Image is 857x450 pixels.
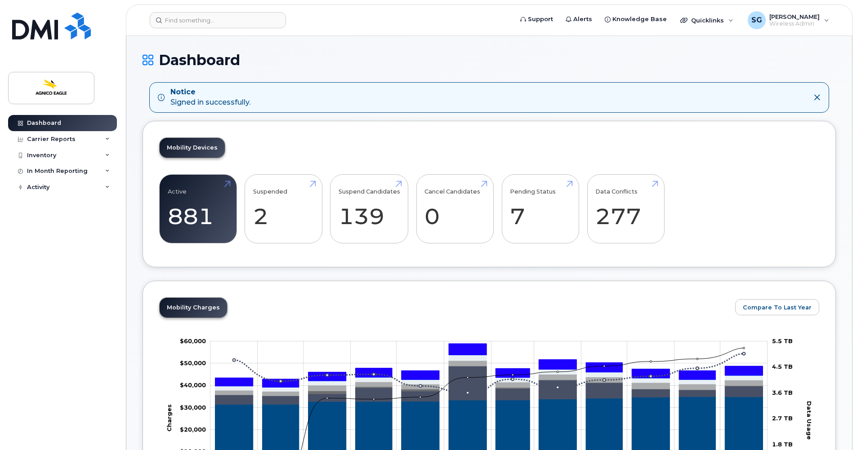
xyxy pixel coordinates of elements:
[160,298,227,318] a: Mobility Charges
[180,403,206,410] tspan: $30,000
[735,299,819,315] button: Compare To Last Year
[180,403,206,410] g: $0
[165,404,173,432] tspan: Charges
[180,337,206,344] tspan: $60,000
[180,359,206,366] tspan: $50,000
[215,366,763,404] g: Roaming
[168,179,228,238] a: Active 881
[143,52,836,68] h1: Dashboard
[180,381,206,388] g: $0
[160,138,225,158] a: Mobility Devices
[743,303,812,312] span: Compare To Last Year
[424,179,485,238] a: Cancel Candidates 0
[772,440,793,447] tspan: 1.8 TB
[772,363,793,370] tspan: 4.5 TB
[772,415,793,422] tspan: 2.7 TB
[170,87,250,97] strong: Notice
[180,337,206,344] g: $0
[595,179,656,238] a: Data Conflicts 277
[180,381,206,388] tspan: $40,000
[510,179,571,238] a: Pending Status 7
[180,426,206,433] g: $0
[772,337,793,344] tspan: 5.5 TB
[339,179,400,238] a: Suspend Candidates 139
[806,401,813,439] tspan: Data Usage
[180,426,206,433] tspan: $20,000
[180,359,206,366] g: $0
[170,87,250,108] div: Signed in successfully.
[772,388,793,396] tspan: 3.6 TB
[253,179,314,238] a: Suspended 2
